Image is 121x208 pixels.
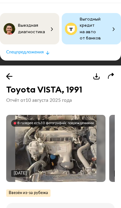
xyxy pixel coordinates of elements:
[6,84,115,95] h1: Toyota VISTA, 1991
[80,16,101,41] span: Выгодный кредит на авто от банков
[17,121,94,125] div: В галерее есть 10 фотографий с повреждениями
[18,22,45,34] span: Выездная диагностика
[6,46,50,59] button: Спецпредложения
[15,94,97,203] img: car
[62,13,121,44] button: Выгодный кредит на авто от банков
[14,171,27,176] div: [DATE]
[6,97,72,104] p: Отчёт от 10 августа 2025 года
[9,190,48,196] span: Ввезён из-за рубежа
